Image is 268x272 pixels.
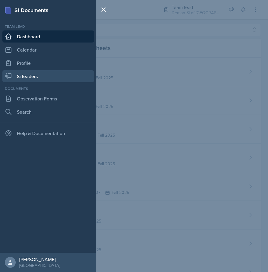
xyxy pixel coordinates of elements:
[2,24,94,29] div: Team lead
[19,256,60,262] div: [PERSON_NAME]
[2,93,94,105] a: Observation Forms
[2,127,94,139] div: Help & Documentation
[2,86,94,91] div: Documents
[2,44,94,56] a: Calendar
[19,262,60,268] div: [GEOGRAPHIC_DATA]
[2,57,94,69] a: Profile
[2,70,94,82] a: Si leaders
[2,30,94,43] a: Dashboard
[2,106,94,118] a: Search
